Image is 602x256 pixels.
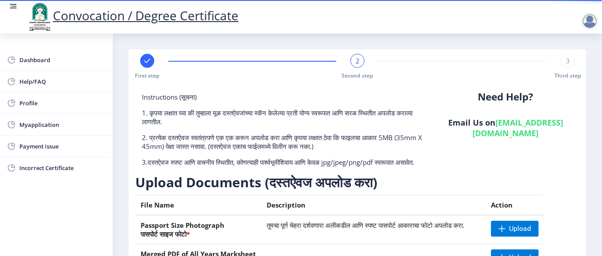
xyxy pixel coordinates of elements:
[438,117,573,138] h6: Email Us on
[135,215,261,244] th: Passport Size Photograph पासपोर्ट साइज फोटो
[19,98,106,108] span: Profile
[26,7,238,24] a: Convocation / Degree Certificate
[19,141,106,152] span: Payment issue
[135,72,160,79] span: First step
[342,72,373,79] span: Second step
[566,56,570,65] span: 3
[356,56,360,65] span: 2
[478,90,533,104] b: Need Help?
[261,215,486,244] td: तुमचा पूर्ण चेहरा दर्शवणारा अलीकडील आणि स्पष्ट पासपोर्ट आकाराचा फोटो अपलोड करा.
[19,163,106,173] span: Incorrect Certificate
[509,224,531,233] span: Upload
[19,119,106,130] span: Myapplication
[135,174,565,191] h3: Upload Documents (दस्तऐवज अपलोड करा)
[554,72,581,79] span: Third step
[142,108,425,126] p: 1. कृपया लक्षात घ्या की तुम्हाला मूळ दस्तऐवजांच्या स्कॅन केलेल्या प्रती योग्य स्वरूपात आणि सरळ स्...
[261,195,486,215] th: Description
[486,195,544,215] th: Action
[142,93,197,101] span: Instructions (सूचना)
[26,2,53,32] img: logo
[135,195,261,215] th: File Name
[472,117,563,138] a: [EMAIL_ADDRESS][DOMAIN_NAME]
[19,55,106,65] span: Dashboard
[142,158,425,167] p: 3.दस्तऐवज स्पष्ट आणि वाचनीय स्थितीत, कोणत्याही पार्श्वभूमीशिवाय आणि केवळ jpg/jpeg/png/pdf स्वरूपा...
[19,76,106,87] span: Help/FAQ
[142,133,425,151] p: 2. प्रत्येक दस्तऐवज स्वतंत्रपणे एक एक करून अपलोड करा आणि कृपया लक्षात ठेवा कि फाइलचा आकार 5MB (35...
